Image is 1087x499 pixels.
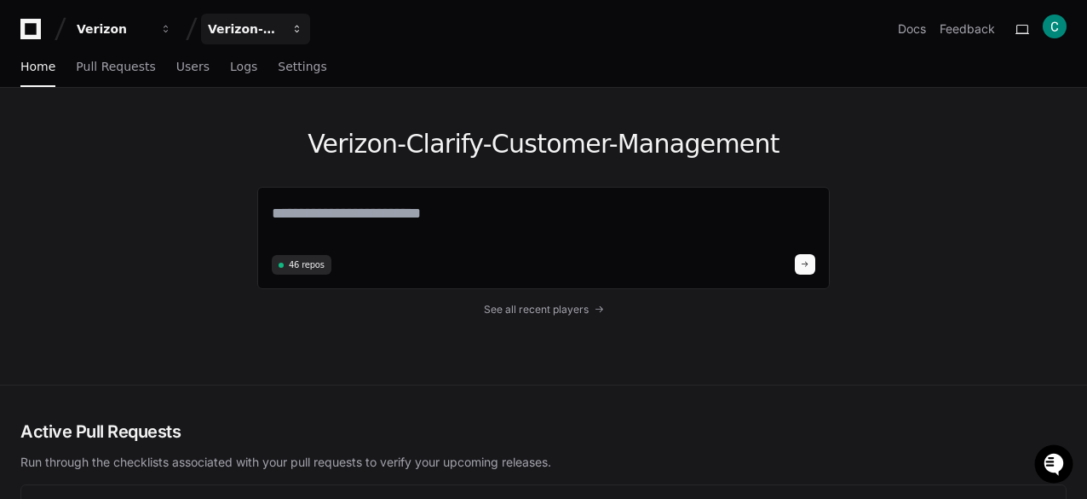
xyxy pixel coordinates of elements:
[58,127,279,144] div: Start new chat
[20,454,1067,471] p: Run through the checklists associated with your pull requests to verify your upcoming releases.
[76,61,155,72] span: Pull Requests
[230,48,257,87] a: Logs
[17,68,310,96] div: Welcome
[257,129,830,160] h1: Verizon-Clarify-Customer-Management
[17,17,51,51] img: PlayerZero
[257,303,830,316] a: See all recent players
[77,20,150,38] div: Verizon
[278,48,326,87] a: Settings
[484,303,589,316] span: See all recent players
[278,61,326,72] span: Settings
[170,179,206,192] span: Pylon
[76,48,155,87] a: Pull Requests
[176,61,210,72] span: Users
[176,48,210,87] a: Users
[1032,443,1078,489] iframe: Open customer support
[120,178,206,192] a: Powered byPylon
[20,61,55,72] span: Home
[1043,15,1067,38] img: ACg8ocLppwQnxw-l5OtmKI-iEP35Q_s6KGgNRE1-Sh_Zn0Ge2or2sg=s96-c
[70,14,179,44] button: Verizon
[20,420,1067,444] h2: Active Pull Requests
[898,20,926,38] a: Docs
[208,20,281,38] div: Verizon-Clarify-Customer-Management
[289,258,325,271] span: 46 repos
[17,127,48,158] img: 1736555170064-99ba0984-63c1-480f-8ee9-699278ef63ed
[201,14,310,44] button: Verizon-Clarify-Customer-Management
[58,144,222,158] div: We're offline, we'll be back soon
[940,20,995,38] button: Feedback
[290,132,310,153] button: Start new chat
[230,61,257,72] span: Logs
[20,48,55,87] a: Home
